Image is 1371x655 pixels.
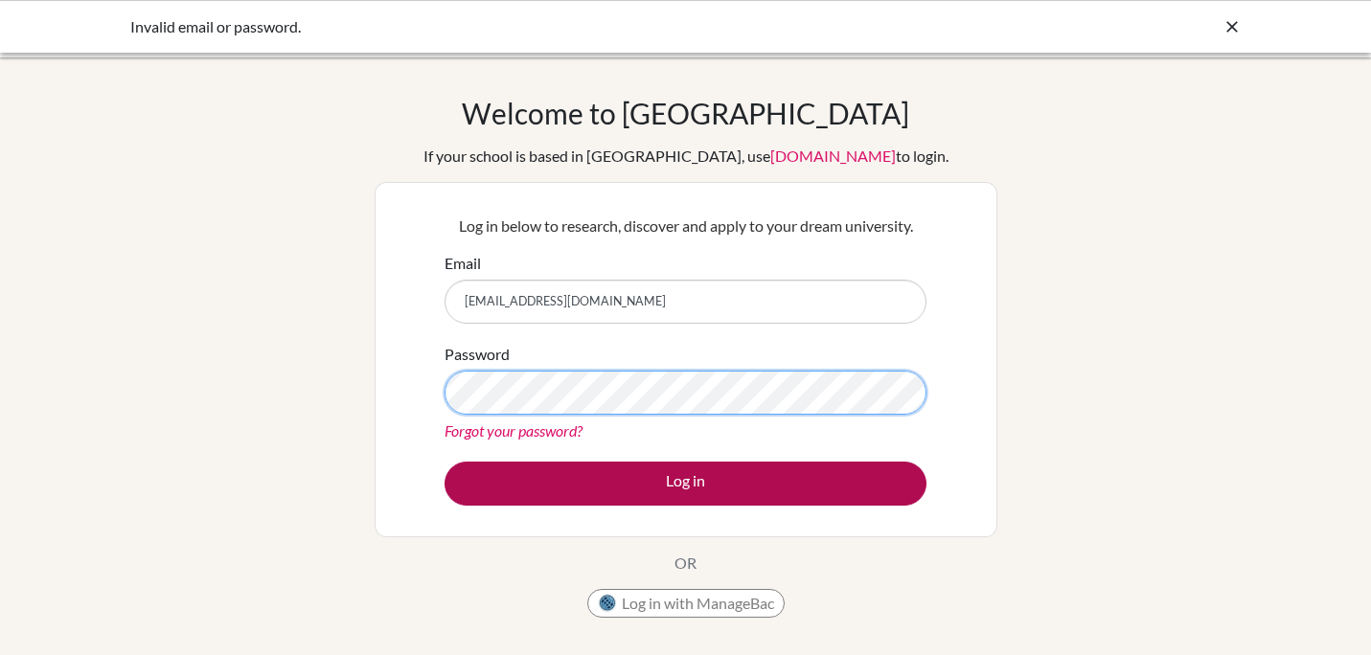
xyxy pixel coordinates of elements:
[445,343,510,366] label: Password
[445,421,583,440] a: Forgot your password?
[445,215,926,237] p: Log in below to research, discover and apply to your dream university.
[130,15,954,38] div: Invalid email or password.
[462,96,909,130] h1: Welcome to [GEOGRAPHIC_DATA]
[674,552,697,575] p: OR
[445,462,926,506] button: Log in
[770,147,896,165] a: [DOMAIN_NAME]
[587,589,785,618] button: Log in with ManageBac
[423,145,948,168] div: If your school is based in [GEOGRAPHIC_DATA], use to login.
[445,252,481,275] label: Email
